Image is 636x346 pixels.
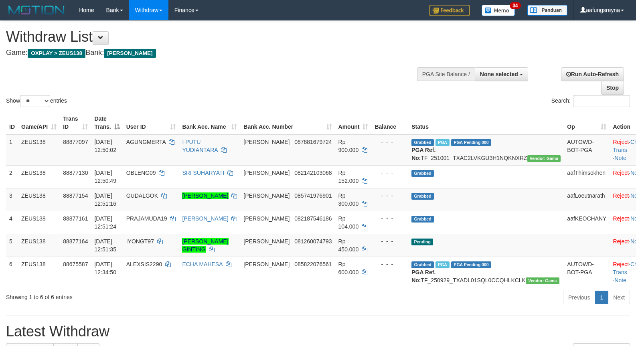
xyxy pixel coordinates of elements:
[338,139,359,153] span: Rp 900.000
[182,170,224,176] a: SRI SUHARYATI
[601,81,624,95] a: Stop
[564,165,610,188] td: aafThimsokhen
[338,238,359,253] span: Rp 450.000
[435,261,450,268] span: Marked by aafpengsreynich
[294,238,332,245] span: Copy 081260074793 to clipboard
[411,170,434,177] span: Grabbed
[475,67,528,81] button: None selected
[6,4,67,16] img: MOTION_logo.png
[243,192,290,199] span: [PERSON_NAME]
[6,95,67,107] label: Show entries
[573,95,630,107] input: Search:
[6,211,18,234] td: 4
[564,211,610,234] td: aafKEOCHANY
[60,111,91,134] th: Trans ID: activate to sort column ascending
[294,261,332,267] span: Copy 085822076561 to clipboard
[411,269,435,283] b: PGA Ref. No:
[294,170,332,176] span: Copy 082142103068 to clipboard
[613,192,629,199] a: Reject
[563,291,595,304] a: Previous
[243,215,290,222] span: [PERSON_NAME]
[94,261,116,275] span: [DATE] 12:34:50
[63,192,88,199] span: 88877154
[375,138,405,146] div: - - -
[527,5,567,16] img: panduan.png
[179,111,240,134] th: Bank Acc. Name: activate to sort column ascending
[435,139,450,146] span: Marked by aafanarl
[243,261,290,267] span: [PERSON_NAME]
[182,215,228,222] a: [PERSON_NAME]
[527,155,561,162] span: Vendor URL: https://trx31.1velocity.biz
[564,134,610,166] td: AUTOWD-BOT-PGA
[614,155,626,161] a: Note
[411,139,434,146] span: Grabbed
[123,111,179,134] th: User ID: activate to sort column ascending
[126,215,167,222] span: PRAJAMUDA19
[613,215,629,222] a: Reject
[182,261,222,267] a: ECHA MAHESA
[335,111,372,134] th: Amount: activate to sort column ascending
[18,211,60,234] td: ZEUS138
[294,192,332,199] span: Copy 085741976901 to clipboard
[375,192,405,200] div: - - -
[91,111,123,134] th: Date Trans.: activate to sort column descending
[408,257,564,287] td: TF_250929_TXADL01SQL0CCQHLKCLK
[18,188,60,211] td: ZEUS138
[338,261,359,275] span: Rp 600.000
[94,238,116,253] span: [DATE] 12:51:35
[126,139,166,145] span: AGUNGMERTA
[411,216,434,223] span: Grabbed
[182,192,228,199] a: [PERSON_NAME]
[375,260,405,268] div: - - -
[94,170,116,184] span: [DATE] 12:50:49
[411,193,434,200] span: Grabbed
[6,111,18,134] th: ID
[338,215,359,230] span: Rp 104.000
[294,215,332,222] span: Copy 082187546186 to clipboard
[480,71,518,77] span: None selected
[28,49,85,58] span: OXPLAY > ZEUS138
[63,170,88,176] span: 88877130
[375,237,405,245] div: - - -
[63,261,88,267] span: 88675587
[94,139,116,153] span: [DATE] 12:50:02
[411,261,434,268] span: Grabbed
[182,139,217,153] a: I PUTU YUDIANTARA
[240,111,335,134] th: Bank Acc. Number: activate to sort column ascending
[451,261,491,268] span: PGA Pending
[417,67,475,81] div: PGA Site Balance /
[614,277,626,283] a: Note
[6,165,18,188] td: 2
[6,257,18,287] td: 6
[126,192,158,199] span: GUDALGOK
[338,170,359,184] span: Rp 152.000
[429,5,470,16] img: Feedback.jpg
[510,2,521,9] span: 34
[6,234,18,257] td: 5
[18,257,60,287] td: ZEUS138
[18,234,60,257] td: ZEUS138
[595,291,608,304] a: 1
[243,238,290,245] span: [PERSON_NAME]
[561,67,624,81] a: Run Auto-Refresh
[371,111,408,134] th: Balance
[243,139,290,145] span: [PERSON_NAME]
[411,239,433,245] span: Pending
[126,170,156,176] span: OBLENG09
[375,169,405,177] div: - - -
[20,95,50,107] select: Showentries
[63,215,88,222] span: 88877161
[6,188,18,211] td: 3
[551,95,630,107] label: Search:
[613,238,629,245] a: Reject
[6,29,416,45] h1: Withdraw List
[526,277,559,284] span: Vendor URL: https://trx31.1velocity.biz
[18,165,60,188] td: ZEUS138
[18,134,60,166] td: ZEUS138
[564,111,610,134] th: Op: activate to sort column ascending
[6,324,630,340] h1: Latest Withdraw
[6,290,259,301] div: Showing 1 to 6 of 6 entries
[63,139,88,145] span: 88877097
[63,238,88,245] span: 88877164
[94,215,116,230] span: [DATE] 12:51:24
